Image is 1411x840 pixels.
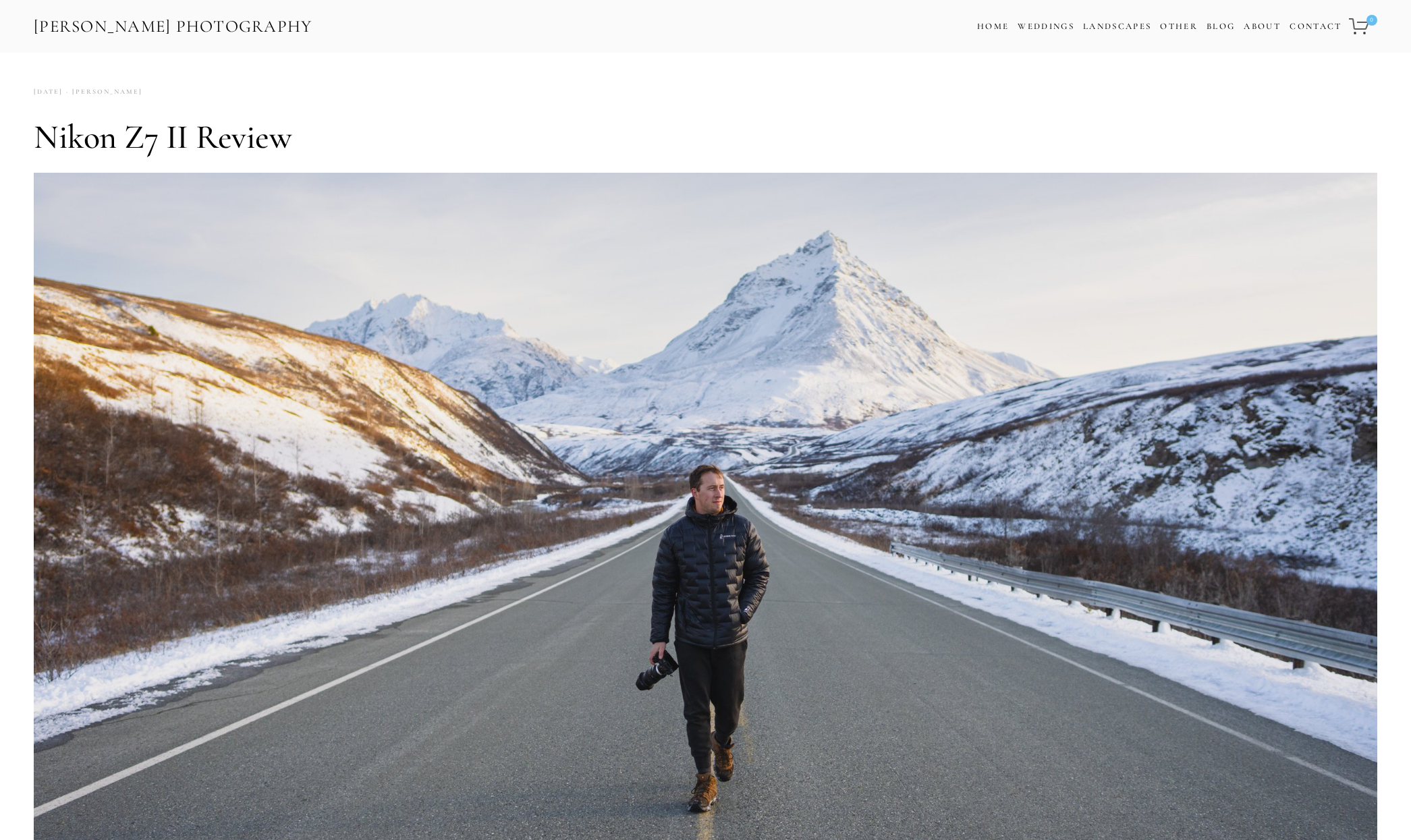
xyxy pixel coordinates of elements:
a: 0 items in cart [1347,10,1379,43]
span: 0 [1366,15,1377,26]
a: Other [1160,21,1198,32]
a: Home [977,17,1009,36]
a: [PERSON_NAME] [63,83,142,101]
a: About [1244,17,1281,36]
a: Weddings [1018,21,1074,32]
a: Landscapes [1083,21,1151,32]
time: [DATE] [34,83,63,101]
h1: Nikon Z7 II Review [34,117,1377,157]
a: [PERSON_NAME] Photography [32,11,314,42]
a: Blog [1207,17,1235,36]
a: Contact [1290,17,1341,36]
